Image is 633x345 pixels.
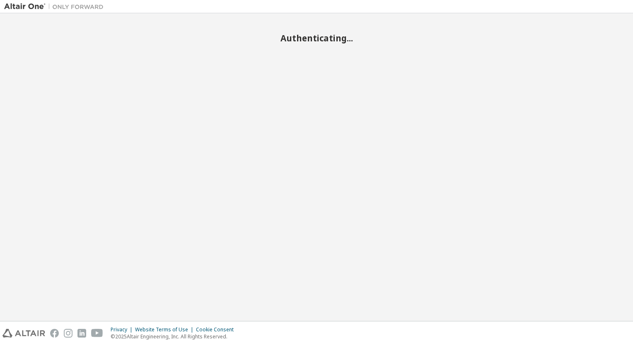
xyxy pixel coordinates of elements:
[91,329,103,338] img: youtube.svg
[135,326,196,333] div: Website Terms of Use
[111,326,135,333] div: Privacy
[4,33,629,43] h2: Authenticating...
[64,329,72,338] img: instagram.svg
[2,329,45,338] img: altair_logo.svg
[50,329,59,338] img: facebook.svg
[196,326,239,333] div: Cookie Consent
[77,329,86,338] img: linkedin.svg
[111,333,239,340] p: © 2025 Altair Engineering, Inc. All Rights Reserved.
[4,2,108,11] img: Altair One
